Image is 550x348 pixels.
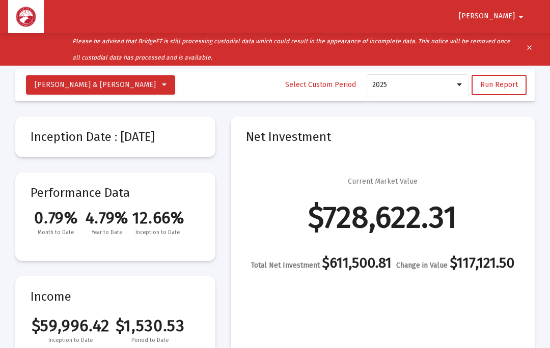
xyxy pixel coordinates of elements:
[31,292,200,302] mat-card-title: Income
[447,6,539,26] button: [PERSON_NAME]
[396,258,514,271] div: $117,121.50
[31,208,81,227] span: 0.79%
[348,177,418,187] div: Current Market Value
[31,188,200,238] mat-card-title: Performance Data
[396,261,448,270] span: Change in Value
[459,12,515,21] span: [PERSON_NAME]
[515,7,527,27] mat-icon: arrow_drop_down
[132,208,183,227] span: 12.66%
[526,42,533,57] mat-icon: clear
[472,75,527,95] button: Run Report
[372,80,387,89] span: 2025
[246,132,519,142] mat-card-title: Net Investment
[31,316,111,335] span: $59,996.42
[132,227,183,238] span: Inception to Date
[81,208,132,227] span: 4.79%
[111,316,190,335] span: $1,530.53
[111,335,190,345] span: Period to Date
[31,132,200,142] mat-card-title: Inception Date : [DATE]
[31,227,81,238] span: Month to Date
[251,258,392,271] div: $611,500.81
[308,212,457,222] div: $728,622.31
[72,38,510,61] i: Please be advised that BridgeFT is still processing custodial data which could result in the appe...
[16,7,36,27] img: Dashboard
[35,80,156,89] span: [PERSON_NAME] & [PERSON_NAME]
[285,80,356,89] span: Select Custom Period
[26,75,175,95] button: [PERSON_NAME] & [PERSON_NAME]
[31,335,111,345] span: Inception to Date
[81,227,132,238] span: Year to Date
[480,80,518,89] span: Run Report
[251,261,320,270] span: Total Net Investment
